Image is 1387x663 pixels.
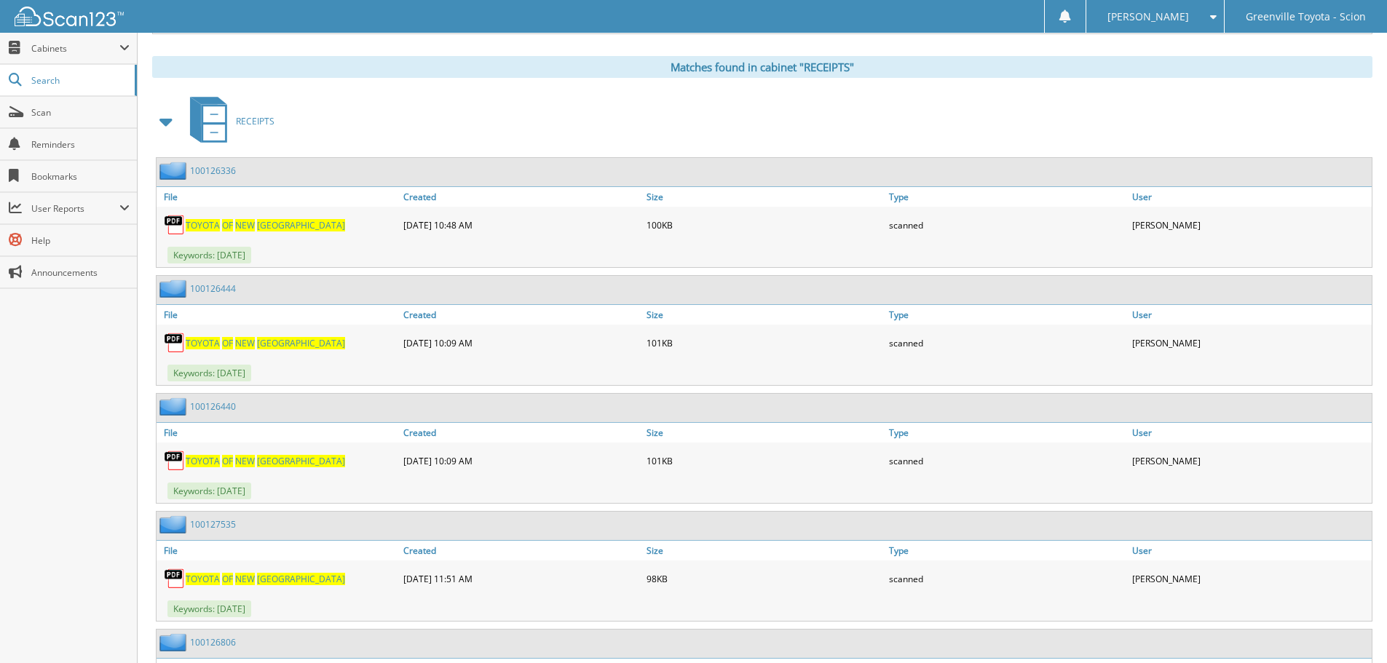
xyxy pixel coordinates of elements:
div: scanned [885,446,1129,475]
span: [GEOGRAPHIC_DATA] [257,573,345,585]
span: Keywords: [DATE] [167,365,251,381]
span: [GEOGRAPHIC_DATA] [257,337,345,349]
a: Created [400,305,643,325]
div: [PERSON_NAME] [1129,328,1372,357]
span: NEW [235,337,255,349]
span: Keywords: [DATE] [167,483,251,499]
span: OF [222,337,233,349]
img: PDF.png [164,332,186,354]
span: TOYOTA [186,573,220,585]
span: Reminders [31,138,130,151]
div: 101KB [643,328,886,357]
div: [DATE] 11:51 AM [400,564,643,593]
a: 100126444 [190,282,236,295]
span: OF [222,455,233,467]
div: [PERSON_NAME] [1129,564,1372,593]
a: RECEIPTS [181,92,274,150]
span: [GEOGRAPHIC_DATA] [257,455,345,467]
iframe: Chat Widget [1314,593,1387,663]
span: [GEOGRAPHIC_DATA] [257,219,345,231]
a: User [1129,305,1372,325]
span: Keywords: [DATE] [167,600,251,617]
img: folder2.png [159,279,190,298]
div: Matches found in cabinet "RECEIPTS" [152,56,1372,78]
span: Scan [31,106,130,119]
a: File [157,541,400,560]
img: PDF.png [164,214,186,236]
div: [DATE] 10:48 AM [400,210,643,239]
a: User [1129,541,1372,560]
span: OF [222,573,233,585]
span: Cabinets [31,42,119,55]
a: User [1129,187,1372,207]
span: Search [31,74,127,87]
a: TOYOTA OF NEW [GEOGRAPHIC_DATA] [186,455,345,467]
span: Announcements [31,266,130,279]
a: Size [643,187,886,207]
a: Type [885,305,1129,325]
span: NEW [235,455,255,467]
span: RECEIPTS [236,115,274,127]
a: Size [643,423,886,442]
a: TOYOTA OF NEW [GEOGRAPHIC_DATA] [186,337,345,349]
a: TOYOTA OF NEW [GEOGRAPHIC_DATA] [186,219,345,231]
span: NEW [235,219,255,231]
div: [DATE] 10:09 AM [400,446,643,475]
a: Type [885,423,1129,442]
span: TOYOTA [186,455,220,467]
span: Help [31,234,130,247]
div: 98KB [643,564,886,593]
a: Created [400,541,643,560]
img: folder2.png [159,515,190,533]
span: NEW [235,573,255,585]
div: scanned [885,328,1129,357]
a: 100126440 [190,400,236,413]
img: folder2.png [159,633,190,651]
span: TOYOTA [186,219,220,231]
img: PDF.png [164,568,186,589]
a: File [157,187,400,207]
span: OF [222,219,233,231]
a: User [1129,423,1372,442]
img: PDF.png [164,450,186,472]
a: File [157,305,400,325]
a: Created [400,423,643,442]
a: Size [643,541,886,560]
img: scan123-logo-white.svg [15,7,124,26]
div: [DATE] 10:09 AM [400,328,643,357]
div: [PERSON_NAME] [1129,210,1372,239]
div: [PERSON_NAME] [1129,446,1372,475]
a: Type [885,187,1129,207]
a: 100127535 [190,518,236,531]
div: 100KB [643,210,886,239]
div: scanned [885,564,1129,593]
div: scanned [885,210,1129,239]
span: TOYOTA [186,337,220,349]
a: Created [400,187,643,207]
a: TOYOTA OF NEW [GEOGRAPHIC_DATA] [186,573,345,585]
span: Greenville Toyota - Scion [1246,12,1366,21]
a: Type [885,541,1129,560]
a: File [157,423,400,442]
span: User Reports [31,202,119,215]
img: folder2.png [159,162,190,180]
img: folder2.png [159,397,190,416]
a: 100126336 [190,164,236,177]
div: 101KB [643,446,886,475]
a: 100126806 [190,636,236,648]
span: Bookmarks [31,170,130,183]
span: Keywords: [DATE] [167,247,251,263]
span: [PERSON_NAME] [1107,12,1189,21]
a: Size [643,305,886,325]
